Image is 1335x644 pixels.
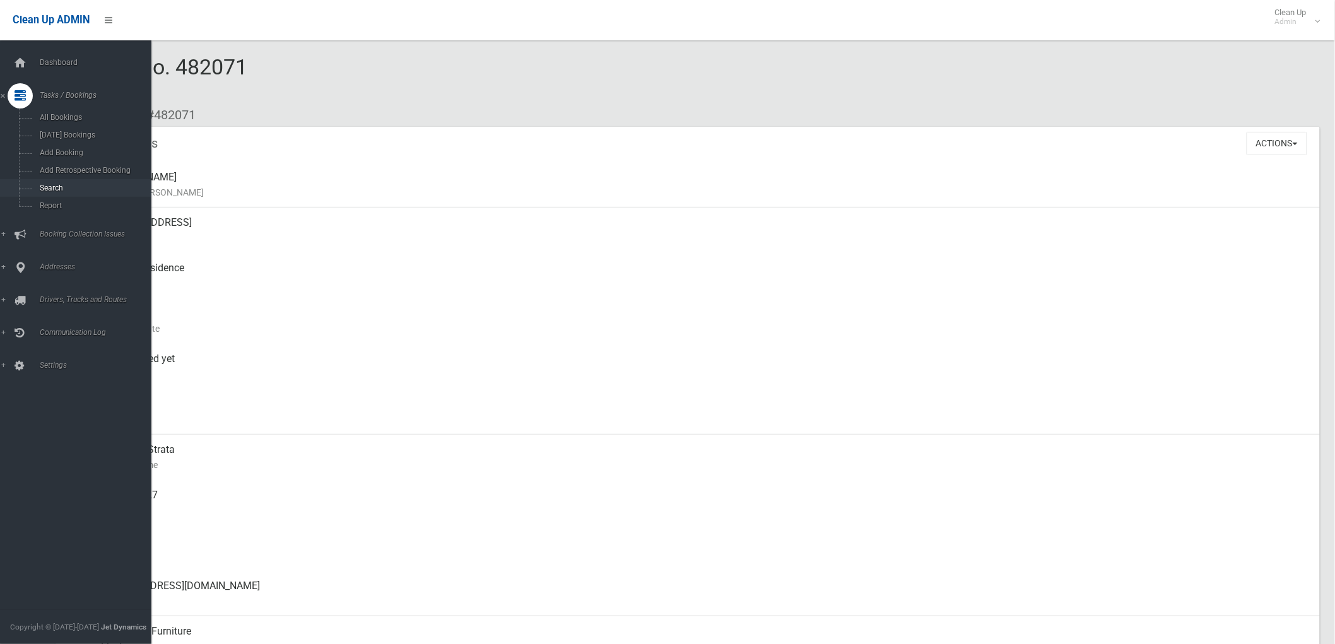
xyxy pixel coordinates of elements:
[36,328,162,337] span: Communication Log
[36,166,151,175] span: Add Retrospective Booking
[101,480,1310,525] div: 0468867627
[36,184,151,192] span: Search
[36,230,162,238] span: Booking Collection Issues
[101,344,1310,389] div: Not collected yet
[36,295,162,304] span: Drivers, Trucks and Routes
[101,525,1310,571] div: None given
[101,457,1310,472] small: Contact Name
[101,571,1310,616] div: [EMAIL_ADDRESS][DOMAIN_NAME]
[1247,132,1307,155] button: Actions
[56,571,1320,616] a: [EMAIL_ADDRESS][DOMAIN_NAME]Email
[101,435,1310,480] div: Tarry Ikon Strata
[36,201,151,210] span: Report
[101,185,1310,200] small: Name of [PERSON_NAME]
[36,113,151,122] span: All Bookings
[101,412,1310,427] small: Zone
[101,208,1310,253] div: [STREET_ADDRESS]
[36,131,151,139] span: [DATE] Bookings
[101,276,1310,291] small: Pickup Point
[56,54,247,103] span: Booking No. 482071
[36,58,162,67] span: Dashboard
[101,548,1310,563] small: Landline
[101,623,146,631] strong: Jet Dynamics
[101,253,1310,298] div: Front of Residence
[13,14,90,26] span: Clean Up ADMIN
[101,503,1310,518] small: Mobile
[1275,17,1307,26] small: Admin
[36,148,151,157] span: Add Booking
[1269,8,1319,26] span: Clean Up
[10,623,99,631] span: Copyright © [DATE]-[DATE]
[36,91,162,100] span: Tasks / Bookings
[101,321,1310,336] small: Collection Date
[101,298,1310,344] div: [DATE]
[36,262,162,271] span: Addresses
[101,366,1310,382] small: Collected At
[138,103,196,127] li: #482071
[36,361,162,370] span: Settings
[101,230,1310,245] small: Address
[101,594,1310,609] small: Email
[101,389,1310,435] div: [DATE]
[101,162,1310,208] div: [PERSON_NAME]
